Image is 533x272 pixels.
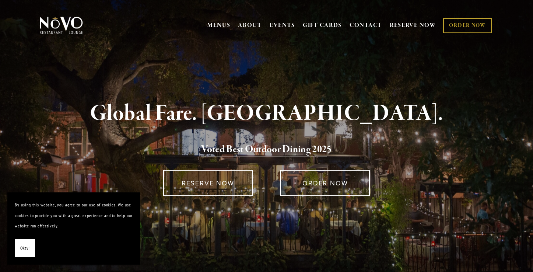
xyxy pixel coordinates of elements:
a: ORDER NOW [280,170,370,196]
p: By using this website, you agree to our use of cookies. We use cookies to provide you with a grea... [15,200,133,231]
a: Voted Best Outdoor Dining 202 [201,143,327,157]
img: Novo Restaurant &amp; Lounge [38,16,84,35]
a: RESERVE NOW [163,170,253,196]
a: CONTACT [350,18,382,32]
a: EVENTS [270,22,295,29]
a: ABOUT [238,22,262,29]
strong: Global Fare. [GEOGRAPHIC_DATA]. [90,100,443,128]
span: Okay! [20,243,29,254]
a: MENUS [207,22,231,29]
a: ORDER NOW [443,18,491,33]
section: Cookie banner [7,192,140,265]
a: RESERVE NOW [390,18,436,32]
button: Okay! [15,239,35,258]
a: GIFT CARDS [303,18,342,32]
h2: 5 [52,142,481,157]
